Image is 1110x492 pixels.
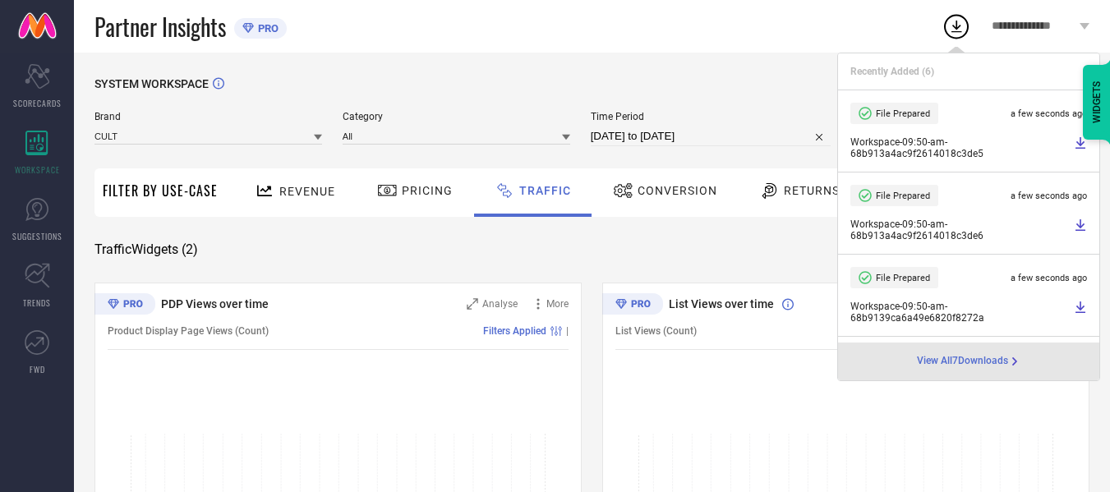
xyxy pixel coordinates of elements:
[1011,191,1087,201] span: a few seconds ago
[546,298,569,310] span: More
[876,191,930,201] span: File Prepared
[94,77,209,90] span: SYSTEM WORKSPACE
[23,297,51,309] span: TRENDS
[94,241,198,258] span: Traffic Widgets ( 2 )
[103,181,218,200] span: Filter By Use-Case
[30,363,45,375] span: FWD
[850,301,1070,324] span: Workspace - 09:50-am - 68b9139ca6a49e6820f8272a
[343,111,570,122] span: Category
[279,185,335,198] span: Revenue
[784,184,840,197] span: Returns
[850,136,1070,159] span: Workspace - 09:50-am - 68b913a4ac9f2614018c3de5
[615,325,697,337] span: List Views (Count)
[638,184,717,197] span: Conversion
[566,325,569,337] span: |
[876,273,930,283] span: File Prepared
[1074,136,1087,159] a: Download
[602,293,663,318] div: Premium
[850,218,1070,241] span: Workspace - 09:50-am - 68b913a4ac9f2614018c3de6
[482,298,518,310] span: Analyse
[591,126,831,146] input: Select time period
[1074,301,1087,324] a: Download
[917,355,1021,368] a: View All7Downloads
[108,325,269,337] span: Product Display Page Views (Count)
[161,297,269,310] span: PDP Views over time
[591,111,831,122] span: Time Period
[1074,218,1087,241] a: Download
[94,293,155,318] div: Premium
[94,10,226,44] span: Partner Insights
[669,297,774,310] span: List Views over time
[519,184,571,197] span: Traffic
[942,11,971,41] div: Open download list
[917,355,1008,368] span: View All 7 Downloads
[1011,108,1087,119] span: a few seconds ago
[94,111,322,122] span: Brand
[850,66,934,77] span: Recently Added ( 6 )
[13,97,62,109] span: SCORECARDS
[402,184,453,197] span: Pricing
[1011,273,1087,283] span: a few seconds ago
[12,230,62,242] span: SUGGESTIONS
[467,298,478,310] svg: Zoom
[876,108,930,119] span: File Prepared
[917,355,1021,368] div: Open download page
[483,325,546,337] span: Filters Applied
[254,22,279,34] span: PRO
[15,163,60,176] span: WORKSPACE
